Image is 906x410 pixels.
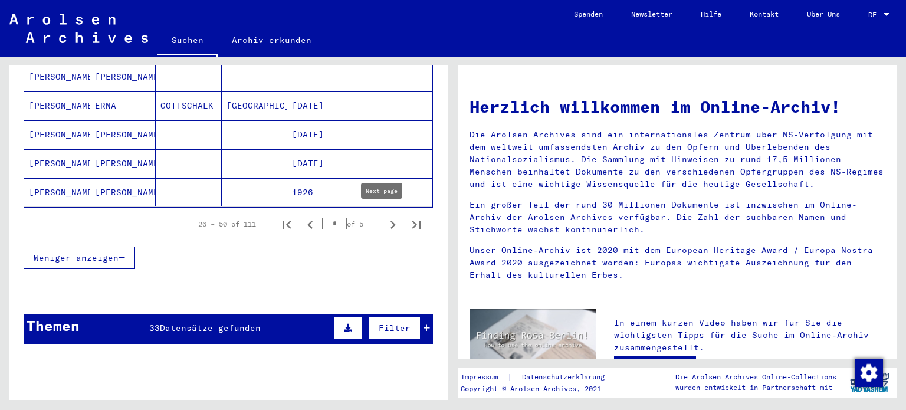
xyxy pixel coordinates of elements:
[848,368,892,397] img: yv_logo.png
[855,359,883,387] img: Zustimmung ändern
[218,26,326,54] a: Archiv erkunden
[287,120,353,149] mat-cell: [DATE]
[513,371,619,383] a: Datenschutzerklärung
[322,218,381,229] div: of 5
[287,149,353,178] mat-cell: [DATE]
[90,91,156,120] mat-cell: ERNA
[369,317,421,339] button: Filter
[287,178,353,206] mat-cell: 1926
[9,14,148,43] img: Arolsen_neg.svg
[675,372,836,382] p: Die Arolsen Archives Online-Collections
[298,212,322,236] button: Previous page
[24,120,90,149] mat-cell: [PERSON_NAME]
[24,149,90,178] mat-cell: [PERSON_NAME]
[470,129,885,191] p: Die Arolsen Archives sind ein internationales Zentrum über NS-Verfolgung mit dem weltweit umfasse...
[470,199,885,236] p: Ein großer Teil der rund 30 Millionen Dokumente ist inzwischen im Online-Archiv der Arolsen Archi...
[24,63,90,91] mat-cell: [PERSON_NAME]
[275,212,298,236] button: First page
[156,91,222,120] mat-cell: GOTTSCHALK
[868,11,881,19] span: DE
[461,383,619,394] p: Copyright © Arolsen Archives, 2021
[160,323,261,333] span: Datensätze gefunden
[381,212,405,236] button: Next page
[614,317,885,354] p: In einem kurzen Video haben wir für Sie die wichtigsten Tipps für die Suche im Online-Archiv zusa...
[157,26,218,57] a: Suchen
[198,219,256,229] div: 26 – 50 of 111
[24,178,90,206] mat-cell: [PERSON_NAME]
[614,356,696,380] a: Video ansehen
[675,382,836,393] p: wurden entwickelt in Partnerschaft mit
[90,178,156,206] mat-cell: [PERSON_NAME]
[461,371,507,383] a: Impressum
[470,94,885,119] h1: Herzlich willkommen im Online-Archiv!
[24,91,90,120] mat-cell: [PERSON_NAME]
[470,244,885,281] p: Unser Online-Archiv ist 2020 mit dem European Heritage Award / Europa Nostra Award 2020 ausgezeic...
[379,323,411,333] span: Filter
[90,149,156,178] mat-cell: [PERSON_NAME]
[34,252,119,263] span: Weniger anzeigen
[405,212,428,236] button: Last page
[90,63,156,91] mat-cell: [PERSON_NAME]
[149,323,160,333] span: 33
[27,315,80,336] div: Themen
[90,120,156,149] mat-cell: [PERSON_NAME]
[287,91,353,120] mat-cell: [DATE]
[854,358,882,386] div: Zustimmung ändern
[470,309,596,378] img: video.jpg
[222,91,288,120] mat-cell: [GEOGRAPHIC_DATA]
[24,247,135,269] button: Weniger anzeigen
[461,371,619,383] div: |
